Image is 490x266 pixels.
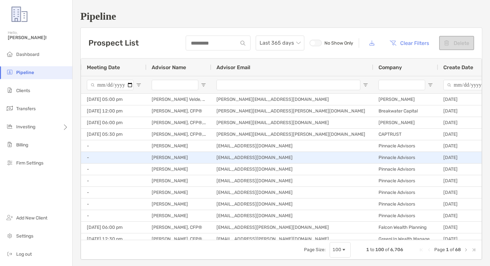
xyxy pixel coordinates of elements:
[373,210,438,221] div: Pinnacle Advisors
[211,117,373,128] div: [PERSON_NAME][EMAIL_ADDRESS][DOMAIN_NAME]
[82,222,146,233] div: [DATE] 06:00 pm
[373,222,438,233] div: Falcon Wealth Planning
[82,210,146,221] div: -
[6,250,14,258] img: logout icon
[426,247,432,252] div: Previous Page
[216,64,250,70] span: Advisor Email
[6,50,14,58] img: dashboard icon
[6,86,14,94] img: clients icon
[366,247,369,252] span: 1
[87,64,120,70] span: Meeting Date
[373,175,438,186] div: Pinnacle Advisors
[146,187,211,198] div: [PERSON_NAME]
[146,233,211,245] div: [PERSON_NAME], CFP®, CFA®, CDFA®
[443,64,473,70] span: Create Date
[211,164,373,175] div: [EMAIL_ADDRESS][DOMAIN_NAME]
[385,247,389,252] span: of
[82,105,146,117] div: [DATE] 12:00 pm
[6,104,14,112] img: transfers icon
[463,247,469,252] div: Next Page
[370,247,374,252] span: to
[16,124,35,130] span: Investing
[8,3,31,26] img: Zoe Logo
[82,129,146,140] div: [DATE] 05:30 pm
[82,94,146,105] div: [DATE] 05:00 pm
[428,82,433,88] button: Open Filter Menu
[146,140,211,152] div: [PERSON_NAME]
[373,198,438,210] div: Pinnacle Advisors
[373,164,438,175] div: Pinnacle Advisors
[8,35,68,40] span: [PERSON_NAME]!
[373,152,438,163] div: Pinnacle Advisors
[146,175,211,186] div: [PERSON_NAME]
[385,36,434,50] button: Clear Filters
[16,70,34,75] span: Pipeline
[82,187,146,198] div: -
[211,129,373,140] div: [PERSON_NAME][EMAIL_ADDRESS][PERSON_NAME][DOMAIN_NAME]
[82,164,146,175] div: -
[80,10,482,22] h1: Pipeline
[146,164,211,175] div: [PERSON_NAME]
[82,140,146,152] div: -
[6,159,14,166] img: firm-settings icon
[211,187,373,198] div: [EMAIL_ADDRESS][DOMAIN_NAME]
[16,251,32,257] span: Log out
[82,117,146,128] div: [DATE] 06:00 pm
[88,38,139,48] h3: Prospect List
[146,117,211,128] div: [PERSON_NAME], CFP®, CDFA®
[87,80,134,90] input: Meeting Date Filter Input
[260,36,300,50] span: Last 365 days
[434,247,445,252] span: Page
[82,175,146,186] div: -
[211,222,373,233] div: [EMAIL_ADDRESS][PERSON_NAME][DOMAIN_NAME]
[375,247,384,252] span: 100
[216,80,360,90] input: Advisor Email Filter Input
[6,232,14,239] img: settings icon
[146,152,211,163] div: [PERSON_NAME]
[373,105,438,117] div: Breakwater Capital
[16,52,39,57] span: Dashboard
[211,210,373,221] div: [EMAIL_ADDRESS][DOMAIN_NAME]
[6,141,14,148] img: billing icon
[16,233,33,239] span: Settings
[373,129,438,140] div: CAPTRUST
[450,247,454,252] span: of
[6,214,14,221] img: add_new_client icon
[373,94,438,105] div: [PERSON_NAME]
[146,222,211,233] div: [PERSON_NAME], CFP®
[304,247,326,252] div: Page Size:
[373,140,438,152] div: Pinnacle Advisors
[309,40,354,46] label: No Show Only
[211,233,373,245] div: [EMAIL_ADDRESS][PERSON_NAME][DOMAIN_NAME]
[373,117,438,128] div: [PERSON_NAME]
[201,82,206,88] button: Open Filter Menu
[211,105,373,117] div: [PERSON_NAME][EMAIL_ADDRESS][PERSON_NAME][DOMAIN_NAME]
[6,122,14,130] img: investing icon
[211,152,373,163] div: [EMAIL_ADDRESS][DOMAIN_NAME]
[136,82,141,88] button: Open Filter Menu
[82,198,146,210] div: -
[152,64,186,70] span: Advisor Name
[152,80,198,90] input: Advisor Name Filter Input
[373,233,438,245] div: GreenUp Wealth Management
[240,41,245,46] img: input icon
[6,68,14,76] img: pipeline icon
[82,152,146,163] div: -
[146,129,211,140] div: [PERSON_NAME], CFP®, CHFC®
[379,80,425,90] input: Company Filter Input
[82,233,146,245] div: [DATE] 12:30 pm
[16,215,47,221] span: Add New Client
[146,105,211,117] div: [PERSON_NAME], CFP®
[446,247,449,252] span: 1
[16,106,36,112] span: Transfers
[211,140,373,152] div: [EMAIL_ADDRESS][DOMAIN_NAME]
[211,198,373,210] div: [EMAIL_ADDRESS][DOMAIN_NAME]
[211,175,373,186] div: [EMAIL_ADDRESS][DOMAIN_NAME]
[379,64,402,70] span: Company
[419,247,424,252] div: First Page
[373,187,438,198] div: Pinnacle Advisors
[211,94,373,105] div: [PERSON_NAME][EMAIL_ADDRESS][DOMAIN_NAME]
[16,160,43,166] span: Firm Settings
[443,80,490,90] input: Create Date Filter Input
[146,94,211,105] div: [PERSON_NAME] Velde, CFP®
